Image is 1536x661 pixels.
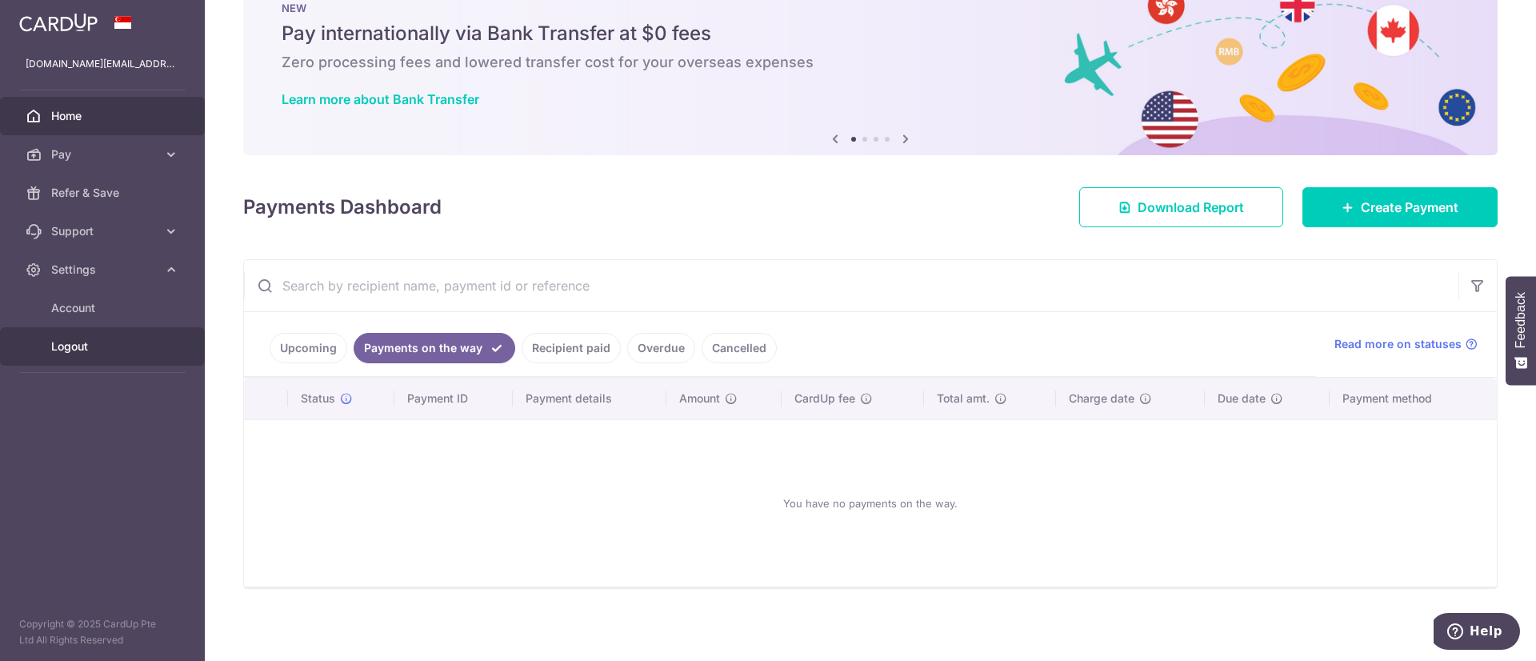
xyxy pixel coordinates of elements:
a: Recipient paid [522,333,621,363]
a: Upcoming [270,333,347,363]
th: Payment method [1330,378,1497,419]
span: Refer & Save [51,185,157,201]
th: Payment details [513,378,666,419]
iframe: Opens a widget where you can find more information [1434,613,1520,653]
h4: Payments Dashboard [243,193,442,222]
a: Overdue [627,333,695,363]
span: Settings [51,262,157,278]
a: Read more on statuses [1334,336,1478,352]
span: Read more on statuses [1334,336,1462,352]
span: Support [51,223,157,239]
span: Charge date [1069,391,1134,407]
a: Create Payment [1302,187,1498,227]
span: Home [51,108,157,124]
h6: Zero processing fees and lowered transfer cost for your overseas expenses [282,53,1459,72]
span: Account [51,300,157,316]
span: CardUp fee [794,391,855,407]
p: [DOMAIN_NAME][EMAIL_ADDRESS][DOMAIN_NAME] [26,56,179,72]
button: Feedback - Show survey [1506,276,1536,385]
img: CardUp [19,13,98,32]
input: Search by recipient name, payment id or reference [244,260,1458,311]
h5: Pay internationally via Bank Transfer at $0 fees [282,21,1459,46]
div: You have no payments on the way. [263,433,1478,574]
span: Feedback [1514,292,1528,348]
span: Create Payment [1361,198,1458,217]
th: Payment ID [394,378,513,419]
span: Status [301,391,335,407]
span: Due date [1218,391,1266,407]
span: Amount [679,391,720,407]
span: Download Report [1138,198,1244,217]
a: Download Report [1079,187,1283,227]
span: Logout [51,339,157,355]
a: Learn more about Bank Transfer [282,91,479,107]
a: Payments on the way [354,333,515,363]
span: Total amt. [937,391,990,407]
span: Pay [51,146,157,162]
a: Cancelled [702,333,777,363]
p: NEW [282,2,1459,14]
